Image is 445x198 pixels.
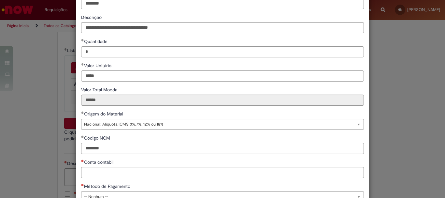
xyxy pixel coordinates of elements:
span: Origem do Material [84,111,124,117]
span: Método de Pagamento [84,183,132,189]
span: Quantidade [84,38,109,44]
span: Código NCM [84,135,111,141]
span: Obrigatório Preenchido [81,63,84,66]
span: Descrição [81,14,103,20]
span: Necessários [81,160,84,162]
span: Conta contábil [84,159,115,165]
input: Descrição [81,22,364,33]
input: Quantidade [81,46,364,57]
input: Código NCM [81,143,364,154]
span: Obrigatório Preenchido [81,111,84,114]
span: Necessários [81,184,84,186]
input: Valor Total Moeda [81,95,364,106]
span: Nacional: Alíquota ICMS 0%,7%, 12% ou 18% [84,119,351,129]
span: Obrigatório Preenchido [81,135,84,138]
span: Somente leitura - Valor Total Moeda [81,87,119,93]
span: Obrigatório Preenchido [81,39,84,41]
input: Valor Unitário [81,70,364,82]
span: Valor Unitário [84,63,113,69]
input: Conta contábil [81,167,364,178]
